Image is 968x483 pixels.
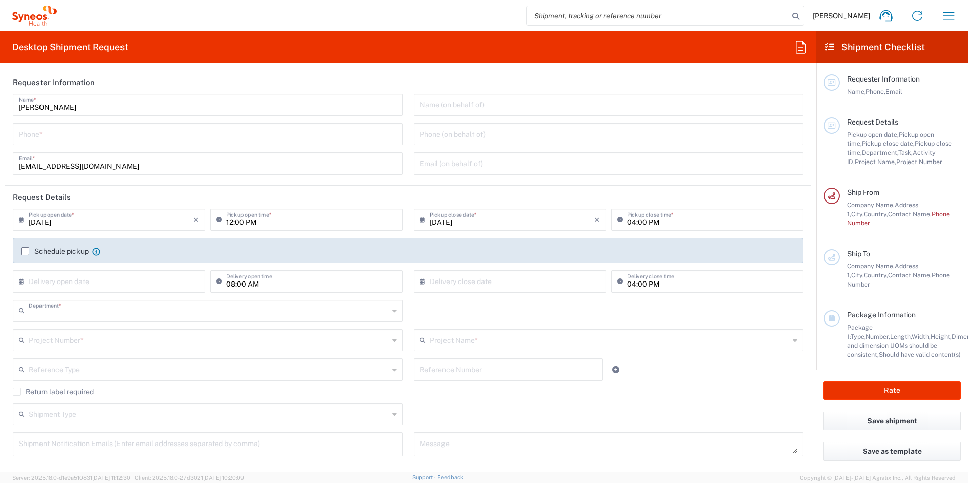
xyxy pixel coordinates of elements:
[437,474,463,480] a: Feedback
[12,475,130,481] span: Server: 2025.18.0-d1e9a510831
[888,210,932,218] span: Contact Name,
[851,333,866,340] span: Type,
[851,210,864,218] span: City,
[847,88,866,95] span: Name,
[866,333,890,340] span: Number,
[879,351,961,358] span: Should have valid content(s)
[813,11,870,20] span: [PERSON_NAME]
[864,271,888,279] span: Country,
[885,88,902,95] span: Email
[203,475,244,481] span: [DATE] 10:20:09
[847,262,895,270] span: Company Name,
[594,212,600,228] i: ×
[847,311,916,319] span: Package Information
[823,412,961,430] button: Save shipment
[13,388,94,396] label: Return label required
[12,41,128,53] h2: Desktop Shipment Request
[866,88,885,95] span: Phone,
[890,333,912,340] span: Length,
[527,6,789,25] input: Shipment, tracking or reference number
[864,210,888,218] span: Country,
[412,474,437,480] a: Support
[862,149,898,156] span: Department,
[851,271,864,279] span: City,
[800,473,956,482] span: Copyright © [DATE]-[DATE] Agistix Inc., All Rights Reserved
[847,201,895,209] span: Company Name,
[847,118,898,126] span: Request Details
[825,41,925,53] h2: Shipment Checklist
[823,442,961,461] button: Save as template
[855,158,896,166] span: Project Name,
[193,212,199,228] i: ×
[13,77,95,88] h2: Requester Information
[896,158,942,166] span: Project Number
[862,140,915,147] span: Pickup close date,
[847,75,920,83] span: Requester Information
[13,192,71,203] h2: Request Details
[21,247,89,255] label: Schedule pickup
[888,271,932,279] span: Contact Name,
[92,475,130,481] span: [DATE] 11:12:30
[847,250,870,258] span: Ship To
[847,188,879,196] span: Ship From
[609,363,623,377] a: Add Reference
[135,475,244,481] span: Client: 2025.18.0-27d3021
[931,333,952,340] span: Height,
[823,381,961,400] button: Rate
[847,324,873,340] span: Package 1:
[912,333,931,340] span: Width,
[847,131,899,138] span: Pickup open date,
[898,149,913,156] span: Task,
